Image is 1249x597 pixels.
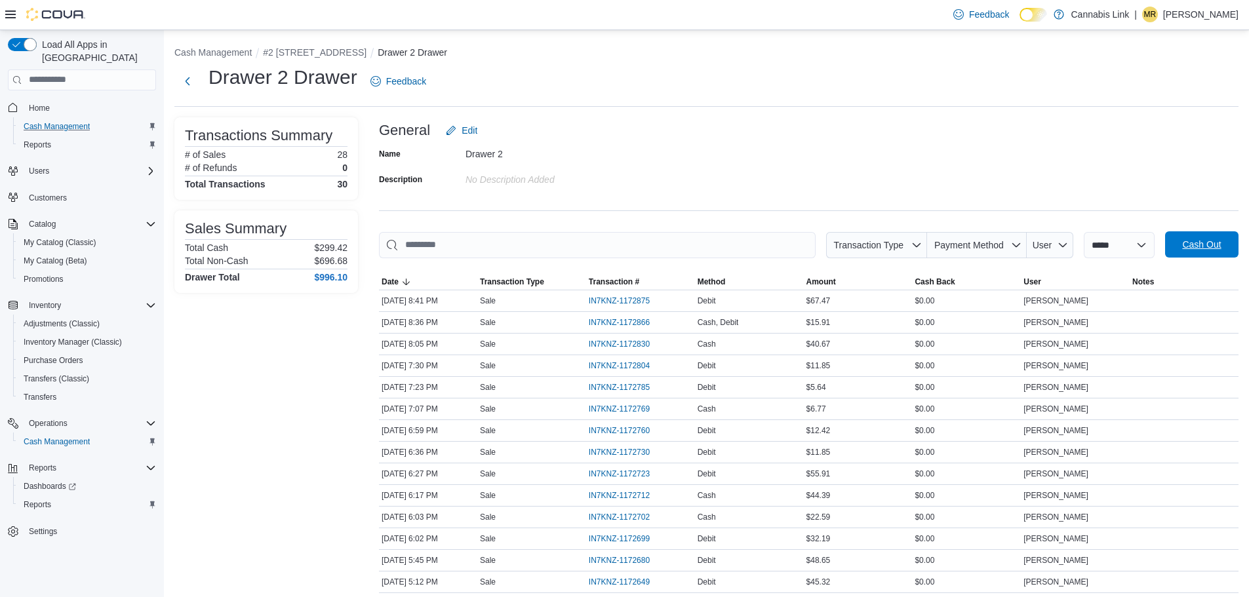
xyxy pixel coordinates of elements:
[480,490,496,501] p: Sale
[589,466,663,482] button: IN7KNZ-1172723
[934,240,1004,250] span: Payment Method
[480,447,496,457] p: Sale
[13,333,161,351] button: Inventory Manager (Classic)
[3,162,161,180] button: Users
[29,193,67,203] span: Customers
[18,434,156,450] span: Cash Management
[1023,577,1088,587] span: [PERSON_NAME]
[26,8,85,21] img: Cova
[589,577,650,587] span: IN7KNZ-1172649
[379,531,477,547] div: [DATE] 6:02 PM
[1134,7,1137,22] p: |
[589,555,650,566] span: IN7KNZ-1172680
[698,404,716,414] span: Cash
[1132,277,1154,287] span: Notes
[586,274,695,290] button: Transaction #
[912,379,1021,395] div: $0.00
[379,552,477,568] div: [DATE] 5:45 PM
[1165,231,1239,258] button: Cash Out
[13,388,161,406] button: Transfers
[480,555,496,566] p: Sale
[24,256,87,266] span: My Catalog (Beta)
[24,189,156,206] span: Customers
[24,163,156,179] span: Users
[18,271,156,287] span: Promotions
[24,355,83,366] span: Purchase Orders
[969,8,1009,21] span: Feedback
[462,124,477,137] span: Edit
[13,351,161,370] button: Purchase Orders
[1023,360,1088,371] span: [PERSON_NAME]
[480,577,496,587] p: Sale
[1023,447,1088,457] span: [PERSON_NAME]
[379,232,816,258] input: This is a search bar. As you type, the results lower in the page will automatically filter.
[379,488,477,503] div: [DATE] 6:17 PM
[912,401,1021,417] div: $0.00
[24,436,90,447] span: Cash Management
[18,235,156,250] span: My Catalog (Classic)
[806,512,831,522] span: $22.59
[18,235,102,250] a: My Catalog (Classic)
[589,382,650,393] span: IN7KNZ-1172785
[806,555,831,566] span: $48.65
[185,128,332,144] h3: Transactions Summary
[13,252,161,270] button: My Catalog (Beta)
[912,336,1021,352] div: $0.00
[185,256,248,266] h6: Total Non-Cash
[480,404,496,414] p: Sale
[589,469,650,479] span: IN7KNZ-1172723
[386,75,426,88] span: Feedback
[589,379,663,395] button: IN7KNZ-1172785
[1023,425,1088,436] span: [PERSON_NAME]
[912,315,1021,330] div: $0.00
[912,293,1021,309] div: $0.00
[379,509,477,525] div: [DATE] 6:03 PM
[915,277,955,287] span: Cash Back
[18,137,156,153] span: Reports
[589,574,663,590] button: IN7KNZ-1172649
[806,317,831,328] span: $15.91
[337,149,347,160] p: 28
[18,389,62,405] a: Transfers
[379,336,477,352] div: [DATE] 8:05 PM
[695,274,804,290] button: Method
[18,271,69,287] a: Promotions
[378,47,447,58] button: Drawer 2 Drawer
[3,188,161,207] button: Customers
[13,315,161,333] button: Adjustments (Classic)
[314,272,347,282] h4: $996.10
[18,371,156,387] span: Transfers (Classic)
[806,577,831,587] span: $45.32
[24,392,56,402] span: Transfers
[1020,8,1047,22] input: Dark Mode
[379,401,477,417] div: [DATE] 7:07 PM
[912,358,1021,374] div: $0.00
[37,38,156,64] span: Load All Apps in [GEOGRAPHIC_DATA]
[24,163,54,179] button: Users
[589,293,663,309] button: IN7KNZ-1172875
[1023,317,1088,328] span: [PERSON_NAME]
[24,140,51,150] span: Reports
[1023,512,1088,522] span: [PERSON_NAME]
[29,166,49,176] span: Users
[185,221,287,237] h3: Sales Summary
[174,68,201,94] button: Next
[806,296,831,306] span: $67.47
[698,512,716,522] span: Cash
[18,119,156,134] span: Cash Management
[589,488,663,503] button: IN7KNZ-1172712
[18,353,156,368] span: Purchase Orders
[912,444,1021,460] div: $0.00
[174,47,252,58] button: Cash Management
[3,522,161,541] button: Settings
[379,379,477,395] div: [DATE] 7:23 PM
[589,277,639,287] span: Transaction #
[24,524,62,539] a: Settings
[379,149,401,159] label: Name
[185,149,226,160] h6: # of Sales
[185,242,228,253] h6: Total Cash
[589,509,663,525] button: IN7KNZ-1172702
[948,1,1014,28] a: Feedback
[337,179,347,189] h4: 30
